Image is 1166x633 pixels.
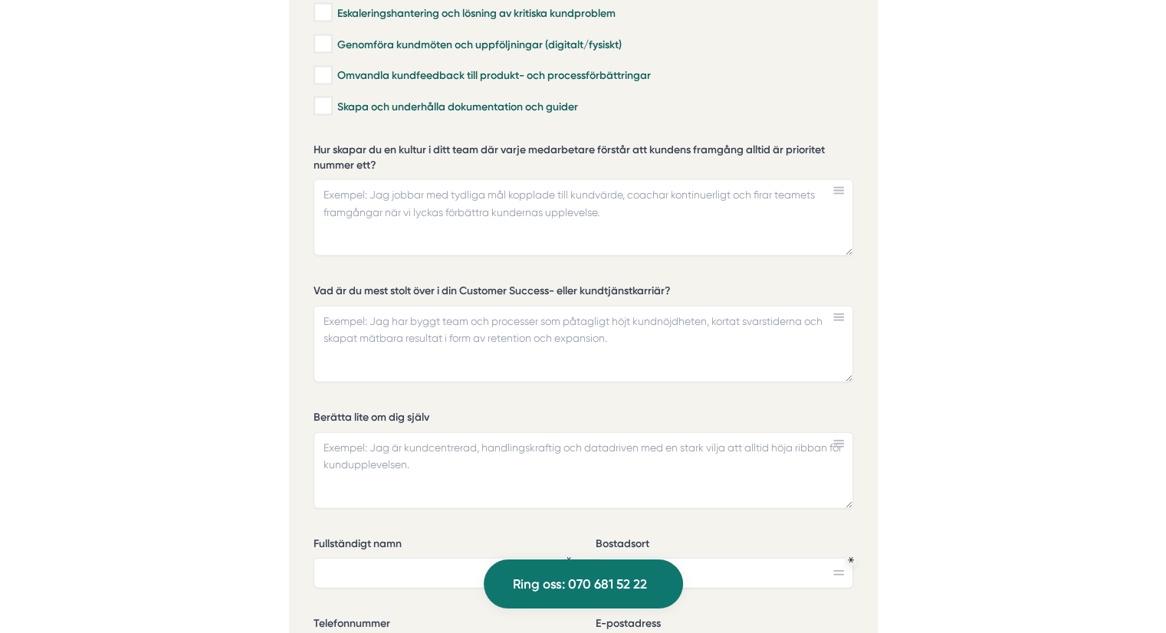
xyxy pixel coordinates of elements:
[314,536,571,556] label: Fullständigt namn
[513,574,647,595] span: Ring oss: 070 681 52 22
[596,536,853,556] label: Bostadsort
[314,99,331,114] input: Skapa och underhålla dokumentation och guider
[314,5,331,21] input: Eskaleringshantering och lösning av kritiska kundproblem
[314,68,331,84] input: Omvandla kundfeedback till produkt- och processförbättringar
[314,410,853,429] label: Berätta lite om dig själv
[484,559,683,608] a: Ring oss: 070 681 52 22
[848,557,854,563] div: Obligatoriskt
[314,284,853,303] label: Vad är du mest stolt över i din Customer Success- eller kundtjänstkarriär?
[314,143,853,176] label: Hur skapar du en kultur i ditt team där varje medarbetare förstår att kundens framgång alltid är ...
[314,37,331,52] input: Genomföra kundmöten och uppföljningar (digitalt/fysiskt)
[566,557,572,563] div: Obligatoriskt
